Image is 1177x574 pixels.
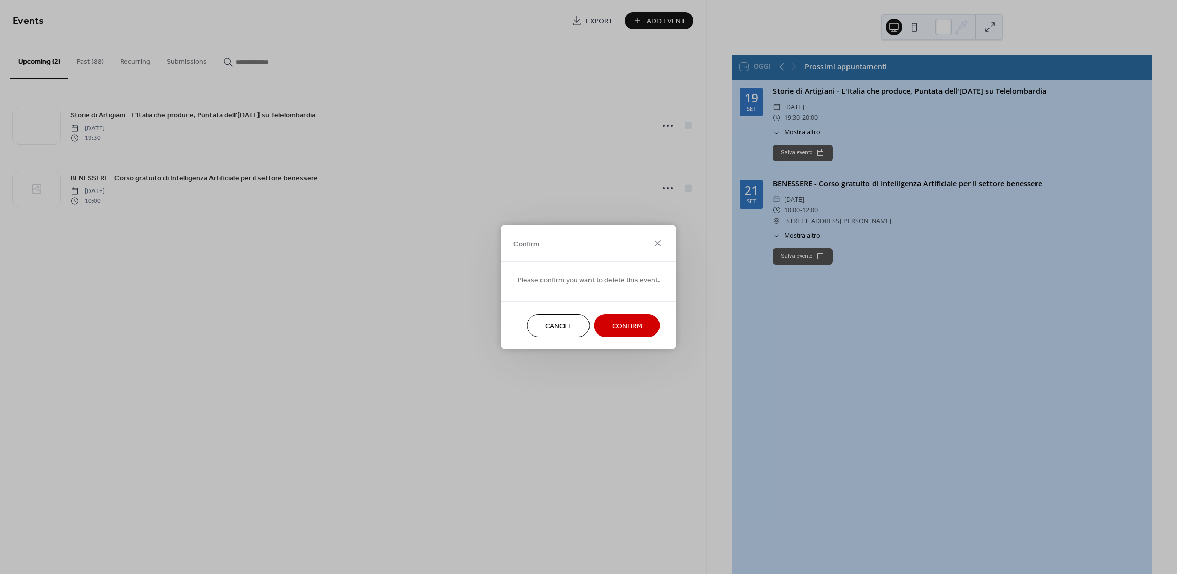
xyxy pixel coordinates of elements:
[517,275,660,286] span: Please confirm you want to delete this event.
[545,321,572,332] span: Cancel
[513,238,539,249] span: Confirm
[527,314,590,337] button: Cancel
[612,321,642,332] span: Confirm
[594,314,660,337] button: Confirm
